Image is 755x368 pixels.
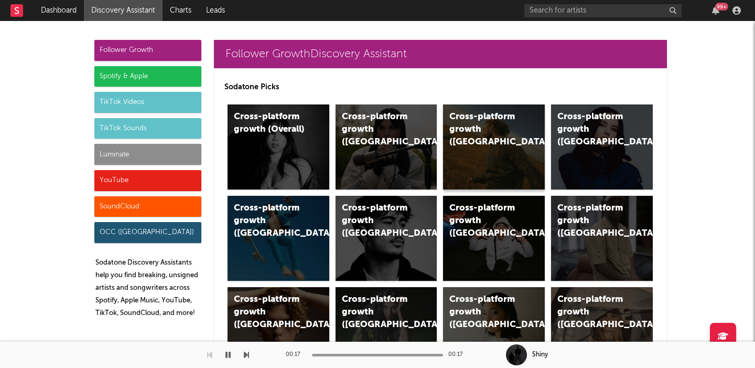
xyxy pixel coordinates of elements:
[286,349,307,361] div: 00:17
[342,293,413,331] div: Cross-platform growth ([GEOGRAPHIC_DATA])
[715,3,728,10] div: 99 +
[234,293,305,331] div: Cross-platform growth ([GEOGRAPHIC_DATA])
[234,111,305,136] div: Cross-platform growth (Overall)
[94,66,201,87] div: Spotify & Apple
[336,196,437,281] a: Cross-platform growth ([GEOGRAPHIC_DATA])
[342,202,413,240] div: Cross-platform growth ([GEOGRAPHIC_DATA])
[449,202,521,240] div: Cross-platform growth ([GEOGRAPHIC_DATA]/GSA)
[228,104,329,190] a: Cross-platform growth (Overall)
[712,6,719,15] button: 99+
[449,111,521,149] div: Cross-platform growth ([GEOGRAPHIC_DATA])
[551,196,653,281] a: Cross-platform growth ([GEOGRAPHIC_DATA])
[557,293,629,331] div: Cross-platform growth ([GEOGRAPHIC_DATA])
[443,196,545,281] a: Cross-platform growth ([GEOGRAPHIC_DATA]/GSA)
[532,350,548,360] div: Shiny
[95,257,201,320] p: Sodatone Discovery Assistants help you find breaking, unsigned artists and songwriters across Spo...
[228,196,329,281] a: Cross-platform growth ([GEOGRAPHIC_DATA])
[94,118,201,139] div: TikTok Sounds
[557,202,629,240] div: Cross-platform growth ([GEOGRAPHIC_DATA])
[94,92,201,113] div: TikTok Videos
[94,222,201,243] div: OCC ([GEOGRAPHIC_DATA])
[224,81,656,93] p: Sodatone Picks
[214,40,667,68] a: Follower GrowthDiscovery Assistant
[449,293,521,331] div: Cross-platform growth ([GEOGRAPHIC_DATA])
[94,196,201,217] div: SoundCloud
[234,202,305,240] div: Cross-platform growth ([GEOGRAPHIC_DATA])
[557,111,629,149] div: Cross-platform growth ([GEOGRAPHIC_DATA])
[443,104,545,190] a: Cross-platform growth ([GEOGRAPHIC_DATA])
[94,170,201,191] div: YouTube
[551,104,653,190] a: Cross-platform growth ([GEOGRAPHIC_DATA])
[524,4,682,17] input: Search for artists
[448,349,469,361] div: 00:17
[94,144,201,165] div: Luminate
[336,104,437,190] a: Cross-platform growth ([GEOGRAPHIC_DATA])
[342,111,413,149] div: Cross-platform growth ([GEOGRAPHIC_DATA])
[94,40,201,61] div: Follower Growth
